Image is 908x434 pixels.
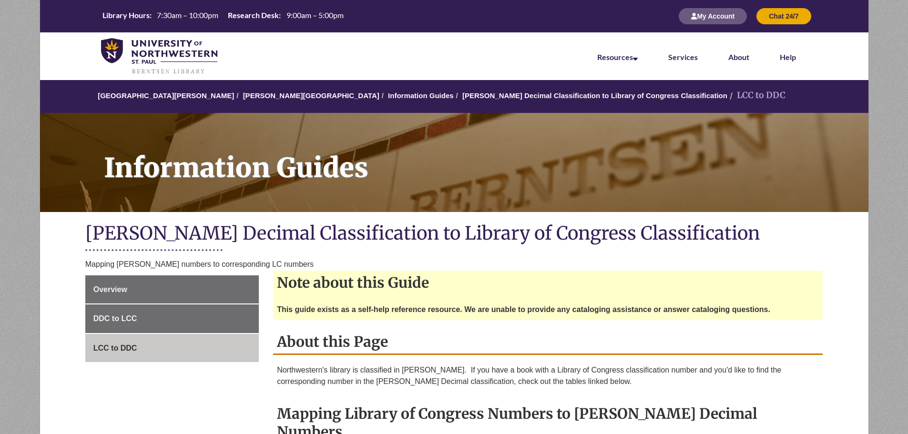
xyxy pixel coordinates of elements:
[728,52,749,61] a: About
[668,52,698,61] a: Services
[99,10,153,20] th: Library Hours:
[273,330,823,355] h2: About this Page
[273,271,823,294] h2: Note about this Guide
[597,52,638,61] a: Resources
[679,12,747,20] a: My Account
[40,113,868,212] a: Information Guides
[85,222,823,247] h1: [PERSON_NAME] Decimal Classification to Library of Congress Classification
[85,275,259,363] div: Guide Page Menu
[224,10,282,20] th: Research Desk:
[93,285,127,293] span: Overview
[85,334,259,363] a: LCC to DDC
[157,10,218,20] span: 7:30am – 10:00pm
[277,305,770,313] strong: This guide exists as a self-help reference resource. We are unable to provide any cataloging assi...
[99,10,347,23] a: Hours Today
[98,91,234,100] a: [GEOGRAPHIC_DATA][PERSON_NAME]
[243,91,379,100] a: [PERSON_NAME][GEOGRAPHIC_DATA]
[93,113,868,200] h1: Information Guides
[462,91,727,100] a: [PERSON_NAME] Decimal Classification to Library of Congress Classification
[85,260,314,268] span: Mapping [PERSON_NAME] numbers to corresponding LC numbers
[101,38,218,75] img: UNWSP Library Logo
[679,8,747,24] button: My Account
[727,89,786,102] li: LCC to DDC
[99,10,347,22] table: Hours Today
[756,12,811,20] a: Chat 24/7
[93,344,137,352] span: LCC to DDC
[388,91,454,100] a: Information Guides
[277,364,819,387] p: Northwestern's library is classified in [PERSON_NAME]. If you have a book with a Library of Congr...
[85,304,259,333] a: DDC to LCC
[756,8,811,24] button: Chat 24/7
[85,275,259,304] a: Overview
[780,52,796,61] a: Help
[93,314,137,323] span: DDC to LCC
[286,10,344,20] span: 9:00am – 5:00pm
